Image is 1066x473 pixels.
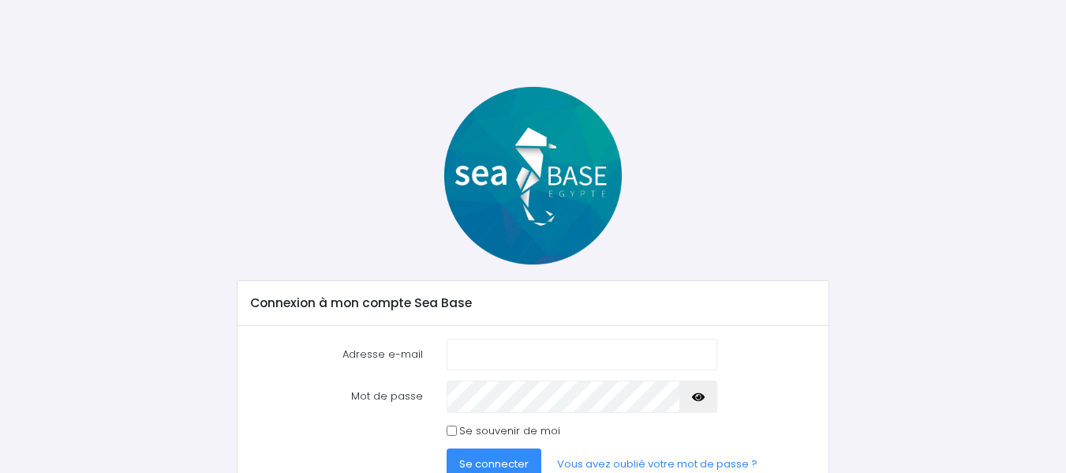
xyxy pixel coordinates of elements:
[238,339,435,370] label: Adresse e-mail
[459,456,529,471] span: Se connecter
[238,281,828,325] div: Connexion à mon compte Sea Base
[459,423,560,439] label: Se souvenir de moi
[238,381,435,412] label: Mot de passe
